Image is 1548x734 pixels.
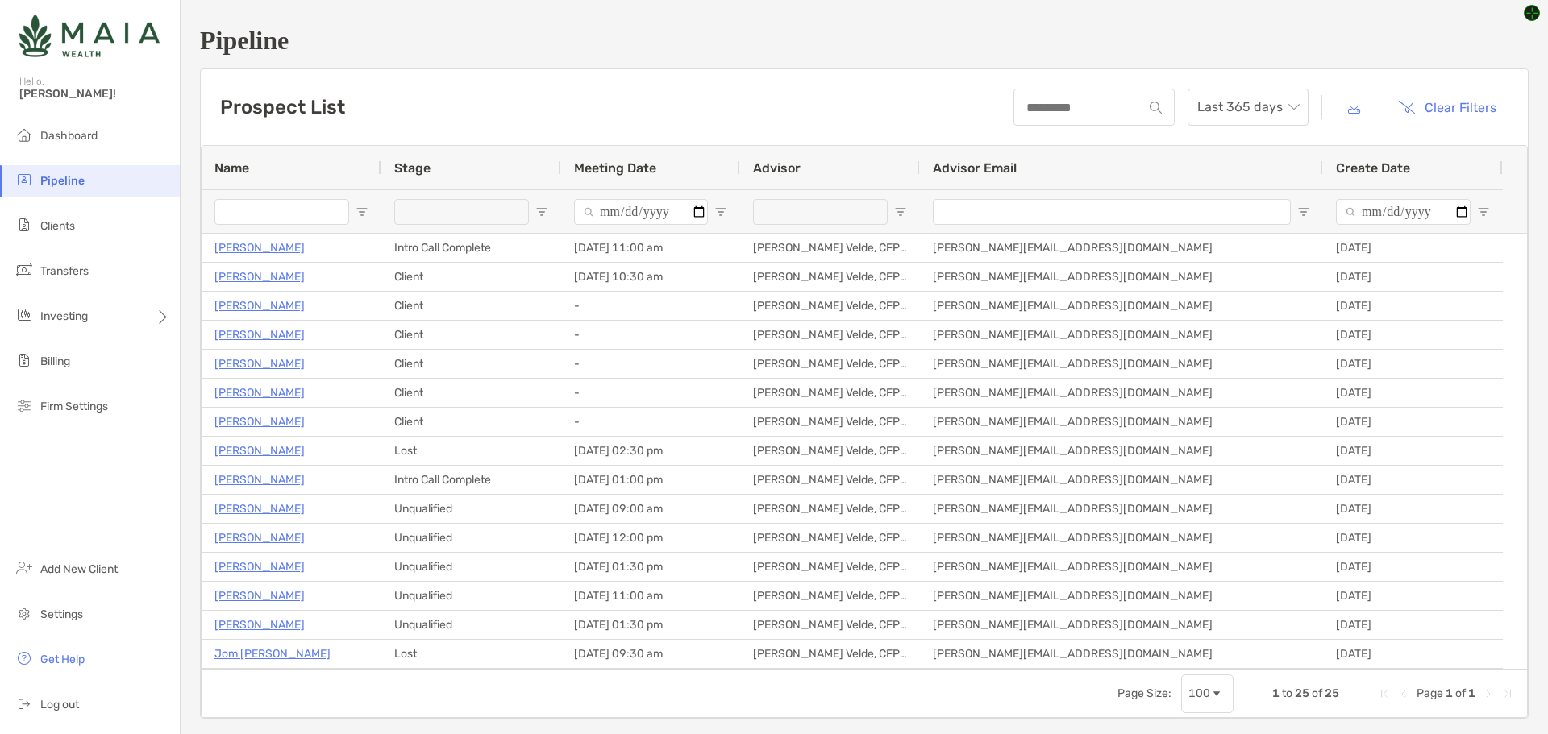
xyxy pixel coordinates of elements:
[1295,686,1309,700] span: 25
[40,355,70,368] span: Billing
[1446,686,1453,700] span: 1
[1323,640,1503,668] div: [DATE]
[214,557,305,577] p: [PERSON_NAME]
[740,495,920,523] div: [PERSON_NAME] Velde, CFP®
[1336,160,1410,176] span: Create Date
[740,408,920,436] div: [PERSON_NAME] Velde, CFP®
[1150,102,1162,114] img: input icon
[40,129,98,143] span: Dashboard
[214,354,305,374] p: [PERSON_NAME]
[753,160,801,176] span: Advisor
[214,238,305,258] a: [PERSON_NAME]
[933,160,1017,176] span: Advisor Email
[740,640,920,668] div: [PERSON_NAME] Velde, CFP®
[15,215,34,234] img: clients icon
[15,260,34,280] img: transfers icon
[394,160,431,176] span: Stage
[220,96,345,118] h3: Prospect List
[200,26,1529,56] h1: Pipeline
[15,649,34,668] img: get-help icon
[381,611,561,639] div: Unqualified
[1312,686,1322,700] span: of
[1181,674,1234,713] div: Page Size
[561,524,740,552] div: [DATE] 12:00 pm
[1325,686,1339,700] span: 25
[1323,321,1503,349] div: [DATE]
[561,321,740,349] div: -
[535,205,548,218] button: Open Filter Menu
[15,603,34,623] img: settings icon
[214,199,349,225] input: Name Filter Input
[561,263,740,291] div: [DATE] 10:30 am
[1272,686,1280,700] span: 1
[1477,205,1490,218] button: Open Filter Menu
[1386,89,1508,125] button: Clear Filters
[214,412,305,432] a: [PERSON_NAME]
[920,379,1323,407] div: [PERSON_NAME][EMAIL_ADDRESS][DOMAIN_NAME]
[1323,234,1503,262] div: [DATE]
[561,379,740,407] div: -
[920,350,1323,378] div: [PERSON_NAME][EMAIL_ADDRESS][DOMAIN_NAME]
[1323,582,1503,610] div: [DATE]
[561,553,740,581] div: [DATE] 01:30 pm
[920,611,1323,639] div: [PERSON_NAME][EMAIL_ADDRESS][DOMAIN_NAME]
[214,615,305,635] a: [PERSON_NAME]
[1323,379,1503,407] div: [DATE]
[214,499,305,519] a: [PERSON_NAME]
[1323,611,1503,639] div: [DATE]
[15,170,34,189] img: pipeline icon
[214,296,305,316] p: [PERSON_NAME]
[15,125,34,144] img: dashboard icon
[381,495,561,523] div: Unqualified
[214,586,305,606] p: [PERSON_NAME]
[214,267,305,287] a: [PERSON_NAME]
[214,325,305,345] a: [PERSON_NAME]
[40,608,83,621] span: Settings
[920,408,1323,436] div: [PERSON_NAME][EMAIL_ADDRESS][DOMAIN_NAME]
[214,528,305,548] a: [PERSON_NAME]
[381,234,561,262] div: Intro Call Complete
[214,644,331,664] a: Jom [PERSON_NAME]
[740,582,920,610] div: [PERSON_NAME] Velde, CFP®
[15,305,34,325] img: investing icon
[933,199,1291,225] input: Advisor Email Filter Input
[381,582,561,610] div: Unqualified
[561,292,740,320] div: -
[214,383,305,403] p: [PERSON_NAME]
[1297,205,1310,218] button: Open Filter Menu
[1336,199,1471,225] input: Create Date Filter Input
[381,437,561,465] div: Lost
[561,582,740,610] div: [DATE] 11:00 am
[1397,687,1410,700] div: Previous Page
[740,263,920,291] div: [PERSON_NAME] Velde, CFP®
[920,234,1323,262] div: [PERSON_NAME][EMAIL_ADDRESS][DOMAIN_NAME]
[740,234,920,262] div: [PERSON_NAME] Velde, CFP®
[381,263,561,291] div: Client
[740,611,920,639] div: [PERSON_NAME] Velde, CFP®
[561,350,740,378] div: -
[894,205,907,218] button: Open Filter Menu
[920,437,1323,465] div: [PERSON_NAME][EMAIL_ADDRESS][DOMAIN_NAME]
[40,698,79,711] span: Log out
[920,553,1323,581] div: [PERSON_NAME][EMAIL_ADDRESS][DOMAIN_NAME]
[1282,686,1292,700] span: to
[40,653,85,666] span: Get Help
[1323,466,1503,494] div: [DATE]
[1197,89,1299,125] span: Last 365 days
[1323,437,1503,465] div: [DATE]
[1501,687,1514,700] div: Last Page
[561,234,740,262] div: [DATE] 11:00 am
[561,408,740,436] div: -
[381,350,561,378] div: Client
[1323,263,1503,291] div: [DATE]
[381,524,561,552] div: Unqualified
[214,470,305,490] a: [PERSON_NAME]
[1323,553,1503,581] div: [DATE]
[1468,686,1475,700] span: 1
